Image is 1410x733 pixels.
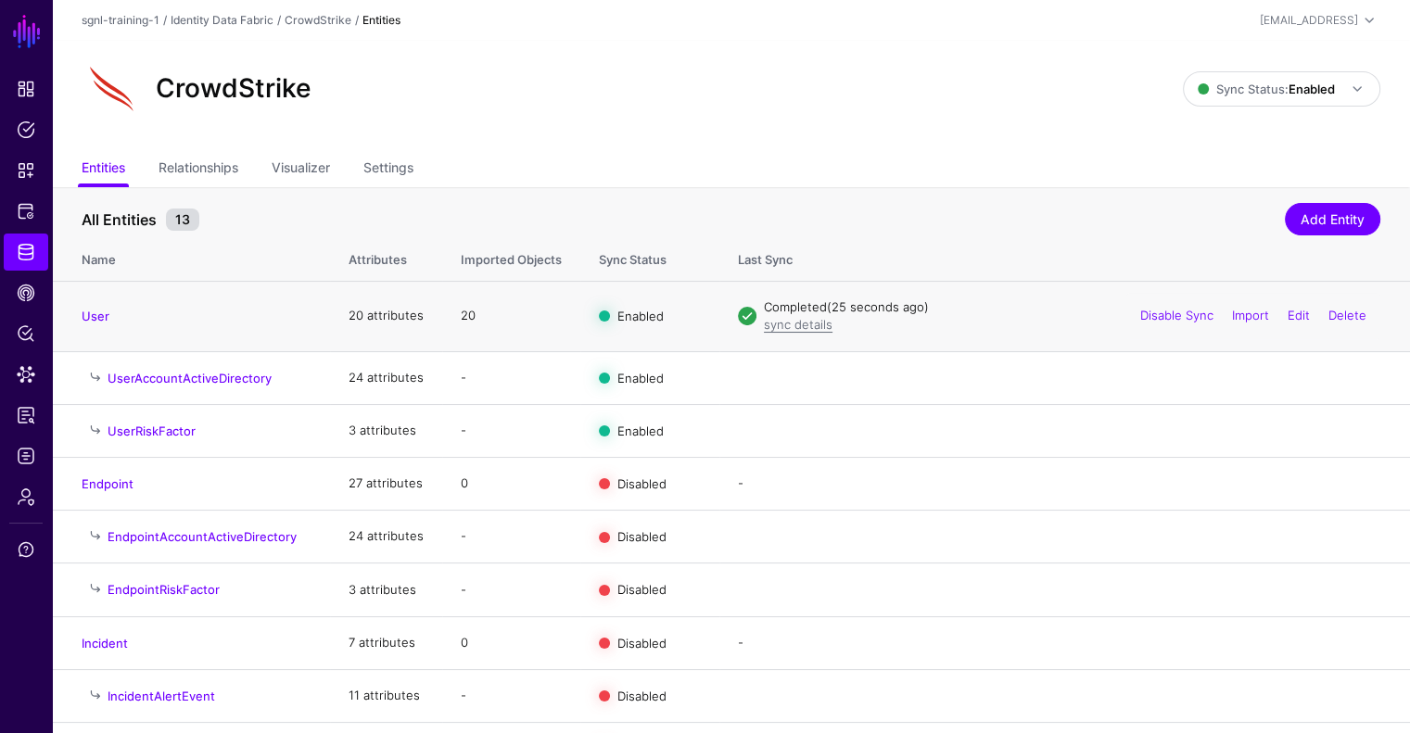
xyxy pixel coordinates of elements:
[156,73,311,105] h2: CrowdStrike
[442,233,580,281] th: Imported Objects
[11,11,43,52] a: SGNL
[330,616,442,669] td: 7 attributes
[17,406,35,424] span: Reports
[330,511,442,563] td: 24 attributes
[738,635,743,650] app-datasources-item-entities-syncstatus: -
[1260,12,1358,29] div: [EMAIL_ADDRESS]
[442,563,580,616] td: -
[351,12,362,29] div: /
[4,356,48,393] a: Data Lens
[1232,308,1269,322] a: Import
[330,457,442,510] td: 27 attributes
[442,616,580,669] td: 0
[108,689,215,703] a: IncidentAlertEvent
[4,274,48,311] a: CAEP Hub
[617,529,667,544] span: Disabled
[285,13,351,27] a: CrowdStrike
[52,233,330,281] th: Name
[272,152,330,187] a: Visualizer
[166,209,199,231] small: 13
[108,423,196,438] a: UserRiskFactor
[330,404,442,457] td: 3 attributes
[738,475,743,490] app-datasources-item-entities-syncstatus: -
[17,80,35,98] span: Dashboard
[330,351,442,404] td: 24 attributes
[330,281,442,351] td: 20 attributes
[82,309,109,323] a: User
[1328,308,1366,322] a: Delete
[17,284,35,302] span: CAEP Hub
[17,540,35,559] span: Support
[17,120,35,139] span: Policies
[171,13,273,27] a: Identity Data Fabric
[17,202,35,221] span: Protected Systems
[4,152,48,189] a: Snippets
[617,423,664,437] span: Enabled
[17,161,35,180] span: Snippets
[719,233,1410,281] th: Last Sync
[82,636,128,651] a: Incident
[1140,308,1213,322] a: Disable Sync
[17,487,35,506] span: Admin
[442,404,580,457] td: -
[108,371,272,385] a: UserAccountActiveDirectory
[617,476,667,491] span: Disabled
[442,669,580,722] td: -
[330,563,442,616] td: 3 attributes
[764,298,1380,317] div: Completed (25 seconds ago)
[617,635,667,650] span: Disabled
[330,233,442,281] th: Attributes
[617,309,664,323] span: Enabled
[17,324,35,343] span: Policy Lens
[82,476,133,491] a: Endpoint
[4,397,48,434] a: Reports
[1198,82,1335,96] span: Sync Status:
[1285,203,1380,235] a: Add Entity
[764,317,832,332] a: sync details
[82,13,159,27] a: sgnl-training-1
[330,669,442,722] td: 11 attributes
[442,281,580,351] td: 20
[580,233,719,281] th: Sync Status
[77,209,161,231] span: All Entities
[4,437,48,474] a: Logs
[617,370,664,385] span: Enabled
[4,234,48,271] a: Identity Data Fabric
[108,582,220,597] a: EndpointRiskFactor
[4,70,48,107] a: Dashboard
[17,365,35,384] span: Data Lens
[17,243,35,261] span: Identity Data Fabric
[17,447,35,465] span: Logs
[363,152,413,187] a: Settings
[159,152,238,187] a: Relationships
[442,351,580,404] td: -
[4,111,48,148] a: Policies
[617,582,667,597] span: Disabled
[442,511,580,563] td: -
[442,457,580,510] td: 0
[4,193,48,230] a: Protected Systems
[82,59,141,119] img: svg+xml;base64,PHN2ZyB3aWR0aD0iNjQiIGhlaWdodD0iNjQiIHZpZXdCb3g9IjAgMCA2NCA2NCIgZmlsbD0ibm9uZSIgeG...
[159,12,171,29] div: /
[108,529,297,544] a: EndpointAccountActiveDirectory
[4,478,48,515] a: Admin
[362,13,400,27] strong: Entities
[82,152,125,187] a: Entities
[273,12,285,29] div: /
[4,315,48,352] a: Policy Lens
[617,688,667,702] span: Disabled
[1288,308,1310,322] a: Edit
[1289,82,1335,96] strong: Enabled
